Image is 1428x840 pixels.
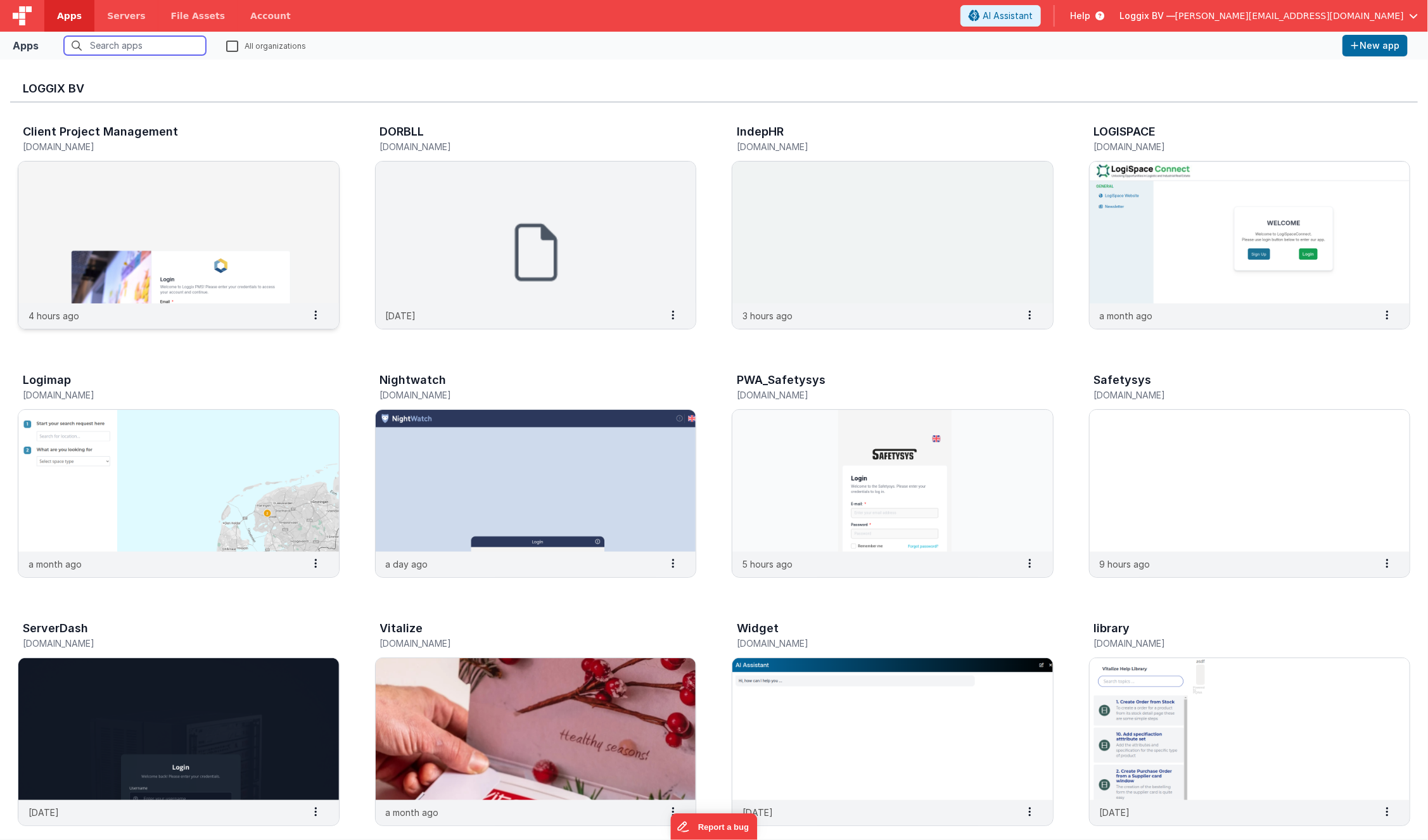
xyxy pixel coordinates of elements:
[1100,557,1151,571] p: 9 hours ago
[1070,10,1090,22] span: Help
[1094,639,1379,648] h5: [DOMAIN_NAME]
[380,622,423,635] h3: Vitalize
[29,557,82,571] p: a month ago
[743,806,773,819] p: [DATE]
[380,125,424,138] h3: DORBLL
[671,813,758,840] iframe: Marker.io feedback button
[737,142,1022,151] h5: [DOMAIN_NAME]
[737,390,1022,400] h5: [DOMAIN_NAME]
[743,557,793,571] p: 5 hours ago
[1342,35,1408,56] button: New app
[171,10,226,22] span: File Assets
[386,557,428,571] p: a day ago
[380,142,665,151] h5: [DOMAIN_NAME]
[380,639,665,648] h5: [DOMAIN_NAME]
[737,622,779,635] h3: Widget
[1094,125,1156,138] h3: LOGISPACE
[737,639,1022,648] h5: [DOMAIN_NAME]
[983,10,1033,22] span: AI Assistant
[29,309,79,322] p: 4 hours ago
[1119,10,1418,22] button: Loggix BV — [PERSON_NAME][EMAIL_ADDRESS][DOMAIN_NAME]
[386,806,439,819] p: a month ago
[1100,309,1153,322] p: a month ago
[23,622,88,635] h3: ServerDash
[737,125,784,138] h3: IndepHR
[23,374,71,386] h3: Logimap
[64,36,206,55] input: Search apps
[737,374,826,386] h3: PWA_Safetysys
[1100,806,1130,819] p: [DATE]
[23,142,308,151] h5: [DOMAIN_NAME]
[1175,10,1404,22] span: [PERSON_NAME][EMAIL_ADDRESS][DOMAIN_NAME]
[380,374,447,386] h3: Nightwatch
[1094,374,1152,386] h3: Safetysys
[107,10,145,22] span: Servers
[380,390,665,400] h5: [DOMAIN_NAME]
[23,125,178,138] h3: Client Project Management
[1119,10,1175,22] span: Loggix BV —
[29,806,59,819] p: [DATE]
[23,639,308,648] h5: [DOMAIN_NAME]
[23,390,308,400] h5: [DOMAIN_NAME]
[226,39,306,51] label: All organizations
[1094,390,1379,400] h5: [DOMAIN_NAME]
[57,10,82,22] span: Apps
[13,38,39,53] div: Apps
[743,309,793,322] p: 3 hours ago
[23,82,1405,95] h3: Loggix BV
[1094,142,1379,151] h5: [DOMAIN_NAME]
[1094,622,1130,635] h3: library
[386,309,416,322] p: [DATE]
[960,5,1041,27] button: AI Assistant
